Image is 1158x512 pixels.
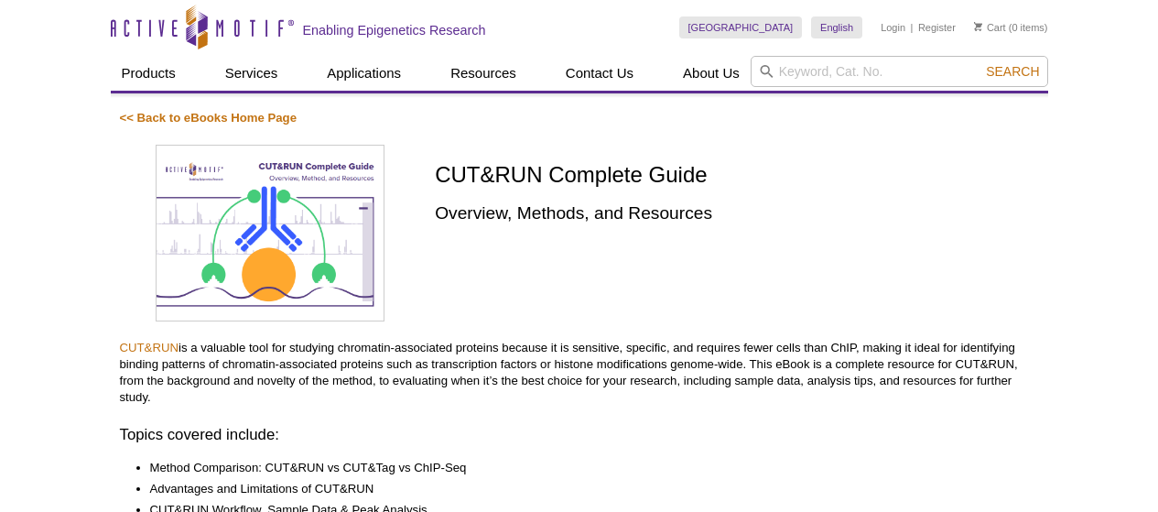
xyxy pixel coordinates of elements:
[435,163,1038,190] h1: CUT&RUN Complete Guide
[214,56,289,91] a: Services
[974,21,1006,34] a: Cart
[672,56,751,91] a: About Us
[156,145,384,322] img: Epigenetics of Aging eBook
[974,22,982,31] img: Your Cart
[811,16,862,38] a: English
[303,22,486,38] h2: Enabling Epigenetics Research
[120,341,179,354] a: CUT&RUN
[751,56,1048,87] input: Keyword, Cat. No.
[120,111,298,125] a: << Back to eBooks Home Page
[980,63,1044,80] button: Search
[316,56,412,91] a: Applications
[986,64,1039,79] span: Search
[150,481,1021,497] li: Advantages and Limitations of CUT&RUN
[881,21,905,34] a: Login
[439,56,527,91] a: Resources
[679,16,803,38] a: [GEOGRAPHIC_DATA]
[974,16,1048,38] li: (0 items)
[150,460,1021,476] li: Method Comparison: CUT&RUN vs CUT&Tag vs ChIP-Seq
[120,340,1039,406] p: is a valuable tool for studying chromatin-associated proteins because it is sensitive, specific, ...
[911,16,914,38] li: |
[555,56,644,91] a: Contact Us
[120,424,1039,446] h3: Topics covered include:
[435,201,1038,225] h2: Overview, Methods, and Resources
[111,56,187,91] a: Products
[918,21,956,34] a: Register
